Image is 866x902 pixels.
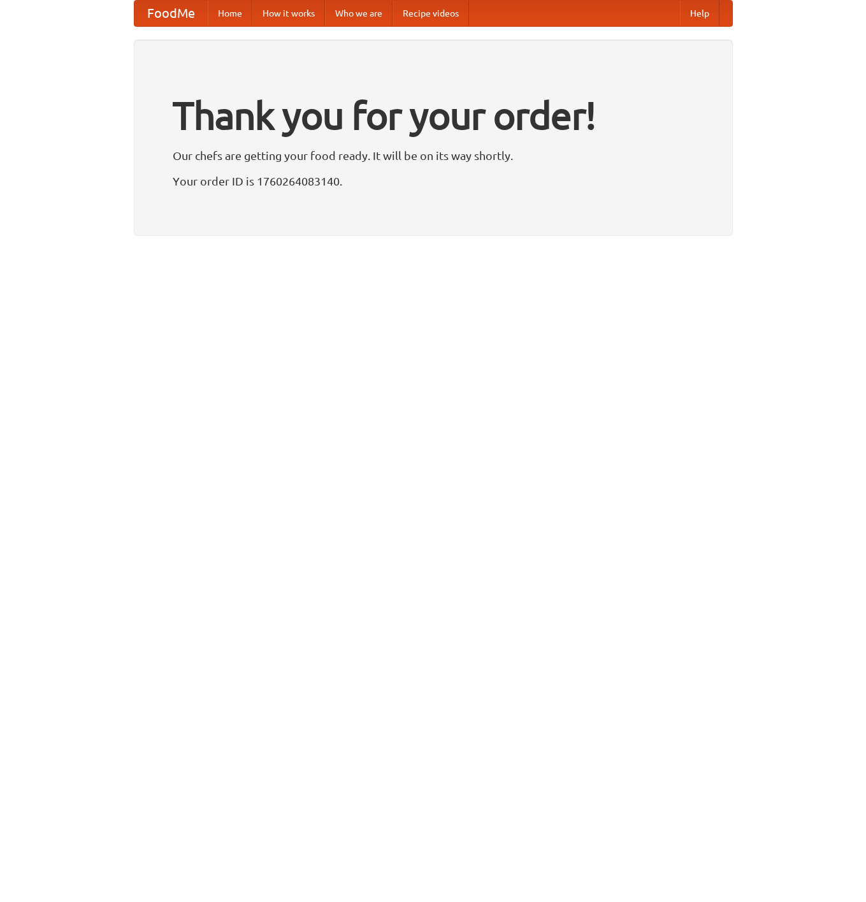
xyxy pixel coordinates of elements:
a: How it works [252,1,325,26]
h1: Thank you for your order! [173,85,694,146]
a: Home [208,1,252,26]
a: Recipe videos [393,1,469,26]
p: Your order ID is 1760264083140. [173,171,694,191]
p: Our chefs are getting your food ready. It will be on its way shortly. [173,146,694,165]
a: FoodMe [134,1,208,26]
a: Help [680,1,719,26]
a: Who we are [325,1,393,26]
